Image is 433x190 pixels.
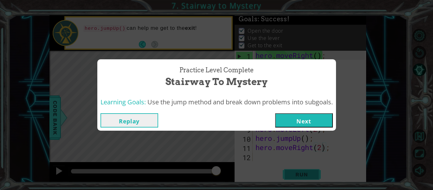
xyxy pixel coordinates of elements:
[100,113,158,128] button: Replay
[100,98,146,106] span: Learning Goals:
[165,75,268,88] span: Stairway to Mystery
[147,98,333,106] span: Use the jump method and break down problems into subgoals.
[275,113,333,128] button: Next
[179,66,254,75] span: Practice Level Complete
